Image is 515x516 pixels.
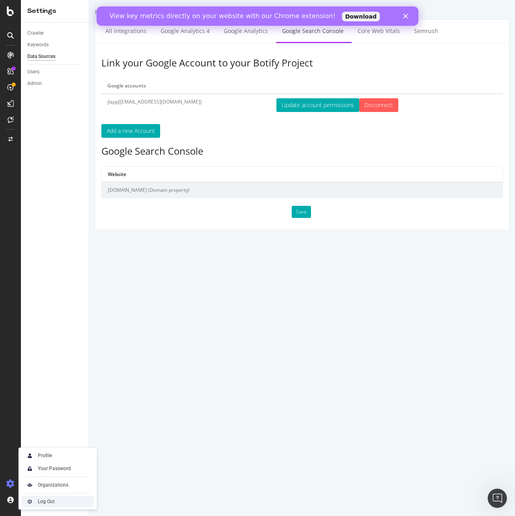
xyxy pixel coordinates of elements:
h3: Link your Google Account to your Botify Project [12,58,414,68]
a: Crawler [27,29,83,37]
a: Semrush [319,20,355,42]
a: Organizations [22,479,94,491]
a: Google Analytics [128,20,185,42]
a: Core Web Vitals [262,20,317,42]
a: Data Sources [27,52,83,61]
img: Xx2yTbCeVcdxHMdxHOc+8gctb42vCocUYgAAAABJRU5ErkJggg== [25,451,35,460]
img: AtrBVVRoAgWaAAAAAElFTkSuQmCC [25,480,35,490]
td: [DOMAIN_NAME] (Domain property) [12,182,413,197]
div: Settings [27,6,82,16]
button: Update account permissions [187,98,270,112]
button: Save [202,206,222,218]
a: Users [27,68,83,76]
div: Admin [27,79,42,88]
a: Google Analytics 4 [65,20,126,42]
div: Your Password [38,465,71,472]
img: tUVSALn78D46LlpAY8klYZqgKwTuBm2K29c6p1XQNDCsM0DgKSSoAXXevcAwljcHBINEg0LrUEktgcYYD5sVUphq1JigPmkfB... [25,464,35,473]
h3: Google Search Console [12,146,414,156]
div: Data Sources [27,52,56,61]
div: Users [27,68,39,76]
div: Fermer [307,7,315,12]
th: Website [12,167,413,182]
a: Google Search Console [187,20,260,42]
th: Google accounts [12,78,181,93]
div: Hubspot [6,8,27,16]
a: Keywords [27,41,83,49]
iframe: Intercom live chat [488,489,507,508]
iframe: Intercom live chat bannière [97,6,418,26]
div: Organizations [38,482,68,488]
img: prfnF3csMXgAAAABJRU5ErkJggg== [25,497,35,506]
a: All integrations [10,20,63,42]
input: Disconnect [270,98,309,112]
div: Keywords [27,41,49,49]
div: Log Out [38,498,55,505]
a: Admin [27,79,83,88]
div: Profile [38,452,52,459]
a: Log Out [22,496,94,507]
div: Crawler [27,29,44,37]
a: Profile [22,450,94,461]
td: jlapp[[EMAIL_ADDRESS][DOMAIN_NAME]] [12,94,181,116]
button: Add a new Account [12,124,71,138]
a: Your Password [22,463,94,474]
